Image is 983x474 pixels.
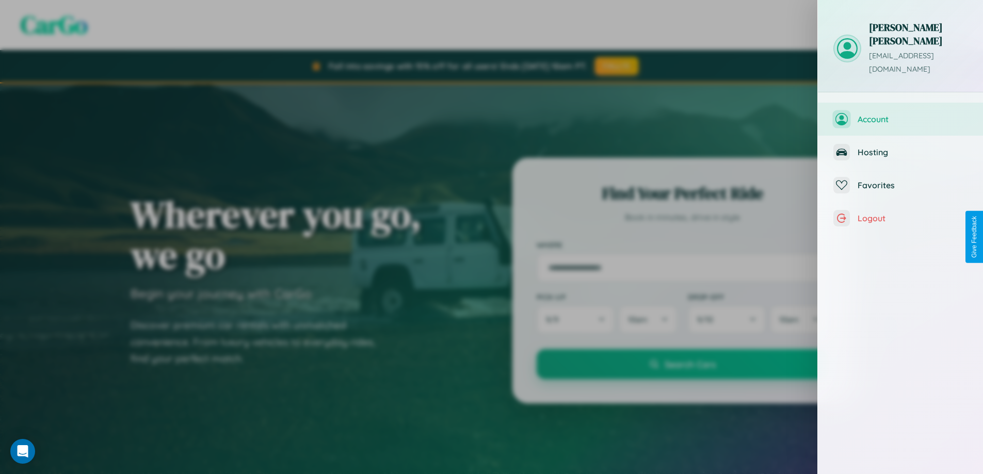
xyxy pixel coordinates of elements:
button: Logout [818,202,983,235]
button: Account [818,103,983,136]
span: Account [858,114,968,124]
span: Hosting [858,147,968,157]
span: Favorites [858,180,968,190]
h3: [PERSON_NAME] [PERSON_NAME] [869,21,968,47]
span: Logout [858,213,968,223]
button: Hosting [818,136,983,169]
button: Favorites [818,169,983,202]
p: [EMAIL_ADDRESS][DOMAIN_NAME] [869,50,968,76]
div: Give Feedback [971,216,978,258]
div: Open Intercom Messenger [10,439,35,464]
